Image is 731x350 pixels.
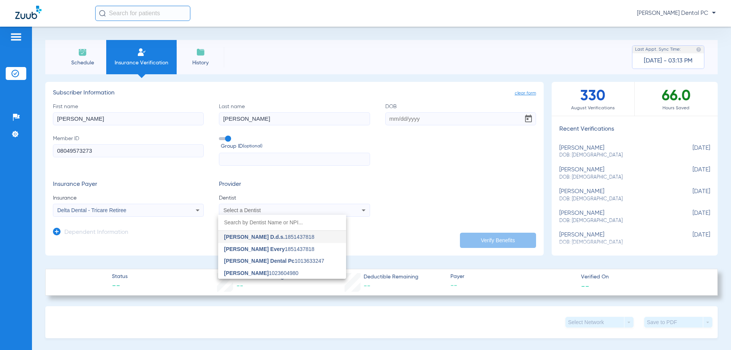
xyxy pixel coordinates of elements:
[224,270,298,276] span: 1023604980
[224,234,314,240] span: 1851437818
[224,258,295,264] span: [PERSON_NAME] Dental Pc
[218,215,346,230] input: dropdown search
[224,246,285,252] span: [PERSON_NAME] Every
[224,234,285,240] span: [PERSON_NAME] D.d.s.
[224,246,314,252] span: 1851437818
[224,258,324,264] span: 1013633247
[224,270,269,276] span: [PERSON_NAME]
[693,313,731,350] iframe: Chat Widget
